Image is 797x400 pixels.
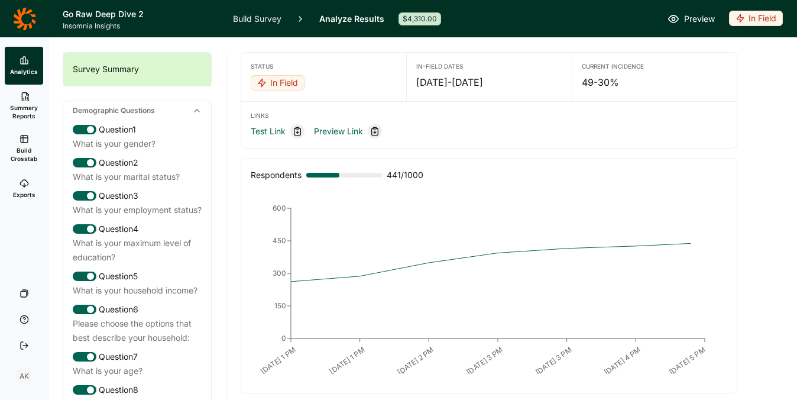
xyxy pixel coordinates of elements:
[251,75,304,92] button: In Field
[416,62,562,70] div: In-Field Dates
[15,367,34,386] div: AK
[73,203,202,217] div: What is your employment status?
[668,12,715,26] a: Preview
[416,75,562,89] div: [DATE] - [DATE]
[251,62,397,70] div: Status
[73,269,202,283] div: Question 5
[73,137,202,151] div: What is your gender?
[63,53,211,86] div: Survey Summary
[73,222,202,236] div: Question 4
[251,124,286,138] a: Test Link
[73,317,202,345] div: Please choose the options that best describe your household:
[281,334,286,343] tspan: 0
[398,12,441,25] div: $4,310.00
[251,111,727,120] div: Links
[73,122,202,137] div: Question 1
[684,12,715,26] span: Preview
[396,345,435,376] text: [DATE] 2 PM
[290,124,304,138] div: Copy link
[387,168,423,182] span: 441 / 1000
[314,124,363,138] a: Preview Link
[251,168,302,182] div: Respondents
[582,75,727,89] div: 49-30%
[668,345,707,376] text: [DATE] 5 PM
[73,364,202,378] div: What is your age?
[73,350,202,364] div: Question 7
[13,191,35,199] span: Exports
[273,204,286,212] tspan: 600
[9,146,38,163] span: Build Crosstab
[73,283,202,298] div: What is your household income?
[5,85,43,127] a: Summary Reports
[73,170,202,184] div: What is your marital status?
[328,345,366,376] text: [DATE] 1 PM
[73,383,202,397] div: Question 8
[63,21,219,31] span: Insomnia Insights
[10,67,38,76] span: Analytics
[259,345,297,376] text: [DATE] 1 PM
[582,62,727,70] div: Current Incidence
[73,156,202,170] div: Question 2
[73,302,202,317] div: Question 6
[63,7,219,21] h1: Go Raw Deep Dive 2
[273,236,286,245] tspan: 450
[534,345,574,376] text: [DATE] 3 PM
[729,11,783,26] div: In Field
[5,47,43,85] a: Analytics
[273,269,286,278] tspan: 300
[274,301,286,310] tspan: 150
[9,104,38,120] span: Summary Reports
[729,11,783,27] button: In Field
[73,189,202,203] div: Question 3
[368,124,382,138] div: Copy link
[465,345,504,376] text: [DATE] 3 PM
[602,345,643,377] text: [DATE] 4 PM
[73,236,202,264] div: What is your maximum level of education?
[63,101,211,120] div: Demographic Questions
[251,75,304,91] div: In Field
[5,127,43,170] a: Build Crosstab
[5,170,43,208] a: Exports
